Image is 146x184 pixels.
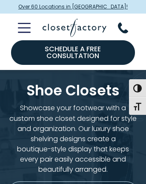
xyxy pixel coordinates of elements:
[11,40,135,65] a: Schedule a Free Consultation
[129,97,146,115] button: Toggle Font size
[18,3,128,11] span: Over 60 Locations in [GEOGRAPHIC_DATA]!
[8,23,31,33] button: Toggle Mobile Menu
[129,79,146,97] button: Toggle High Contrast
[118,22,138,33] button: Phone Number
[8,103,138,175] p: Showcase your footwear with a custom shoe closet designed for style and organization. Our luxury ...
[8,84,138,98] h1: Shoe Closets
[43,19,106,37] img: Closet Factory Logo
